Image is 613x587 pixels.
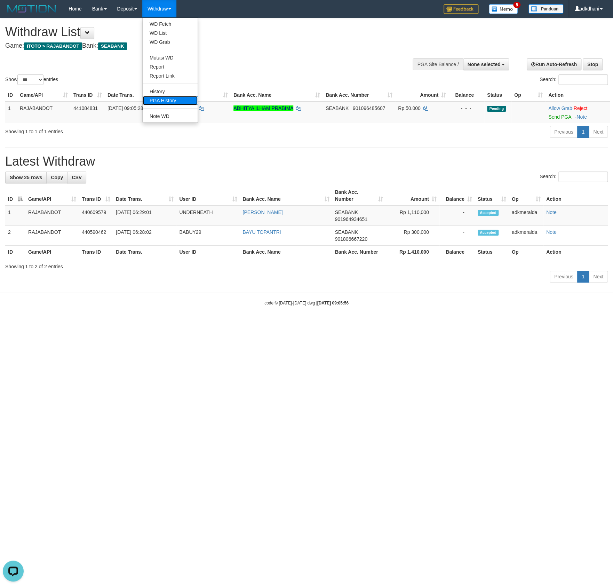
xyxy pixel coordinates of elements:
span: SEABANK [335,209,358,215]
a: Copy [46,172,67,183]
th: Balance [439,246,475,259]
label: Show entries [5,74,58,85]
td: Rp 1,110,000 [386,206,439,226]
a: WD Grab [143,38,198,47]
span: Copy 901096485607 to clipboard [353,105,385,111]
a: WD Fetch [143,19,198,29]
td: 1 [5,102,17,123]
th: Op: activate to sort column ascending [509,186,543,206]
span: ITOTO > RAJABANDOT [24,42,82,50]
td: - [439,226,475,246]
th: Bank Acc. Number: activate to sort column ascending [332,186,385,206]
td: 440609579 [79,206,113,226]
input: Search: [558,74,608,85]
th: Bank Acc. Number [332,246,385,259]
td: RAJABANDOT [25,206,79,226]
th: Bank Acc. Name: activate to sort column ascending [231,89,323,102]
div: Showing 1 to 1 of 1 entries [5,125,250,135]
td: [DATE] 06:29:01 [113,206,176,226]
span: [DATE] 09:05:28 [108,105,143,111]
span: Pending [487,106,506,112]
label: Search: [540,172,608,182]
span: None selected [468,62,501,67]
th: Status [475,246,509,259]
a: [PERSON_NAME] [242,209,282,215]
th: ID [5,89,17,102]
button: None selected [463,58,509,70]
th: Game/API: activate to sort column ascending [17,89,71,102]
span: 441084831 [73,105,98,111]
td: 2 [5,226,25,246]
a: Previous [550,271,578,283]
span: · [548,105,573,111]
a: Next [589,126,608,138]
a: CSV [67,172,86,183]
small: code © [DATE]-[DATE] dwg | [264,301,349,306]
a: Send PGA [548,114,571,120]
th: Op: activate to sort column ascending [511,89,546,102]
strong: [DATE] 09:05:56 [317,301,349,306]
a: Note [546,229,557,235]
span: SEABANK [326,105,349,111]
a: Show 25 rows [5,172,47,183]
label: Search: [540,74,608,85]
td: adkmeralda [509,226,543,246]
th: Status [484,89,511,102]
th: ID [5,246,25,259]
th: Trans ID: activate to sort column ascending [71,89,105,102]
div: PGA Site Balance / [413,58,463,70]
a: Allow Grab [548,105,572,111]
td: [DATE] 06:28:02 [113,226,176,246]
a: Previous [550,126,578,138]
a: Run Auto-Refresh [527,58,581,70]
a: Next [589,271,608,283]
button: Open LiveChat chat widget [3,3,24,24]
span: CSV [72,175,82,180]
a: Report Link [143,71,198,80]
th: Date Trans.: activate to sort column descending [105,89,168,102]
span: Copy [51,175,63,180]
td: - [439,206,475,226]
td: adkmeralda [509,206,543,226]
th: User ID: activate to sort column ascending [168,89,231,102]
th: User ID [176,246,240,259]
span: 5 [513,2,520,8]
th: Amount: activate to sort column ascending [395,89,449,102]
th: Op [509,246,543,259]
th: Action [543,186,608,206]
td: RAJABANDOT [25,226,79,246]
span: Rp 50.000 [398,105,421,111]
td: 440590462 [79,226,113,246]
a: 1 [577,271,589,283]
span: SEABANK [98,42,127,50]
div: Showing 1 to 2 of 2 entries [5,260,608,270]
a: Stop [583,58,603,70]
a: PGA History [143,96,198,105]
th: Game/API: activate to sort column ascending [25,186,79,206]
h1: Withdraw List [5,25,402,39]
th: Bank Acc. Number: activate to sort column ascending [323,89,395,102]
th: Bank Acc. Name: activate to sort column ascending [240,186,332,206]
th: Bank Acc. Name [240,246,332,259]
select: Showentries [17,74,43,85]
a: Mutasi WD [143,53,198,62]
td: 1 [5,206,25,226]
th: Balance: activate to sort column ascending [439,186,475,206]
th: Date Trans.: activate to sort column ascending [113,186,176,206]
th: Rp 1.410.000 [386,246,439,259]
a: 1 [577,126,589,138]
th: ID: activate to sort column descending [5,186,25,206]
span: Show 25 rows [10,175,42,180]
td: · [546,102,610,123]
a: ADHITYA ILHAM PRABIMA [233,105,293,111]
th: Date Trans. [113,246,176,259]
span: Accepted [478,210,499,216]
td: BABUY29 [176,226,240,246]
th: Amount: activate to sort column ascending [386,186,439,206]
th: Action [546,89,610,102]
span: Copy 901806667220 to clipboard [335,236,367,242]
th: Balance [449,89,484,102]
td: Rp 300,000 [386,226,439,246]
span: Copy 901964934651 to clipboard [335,216,367,222]
a: History [143,87,198,96]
